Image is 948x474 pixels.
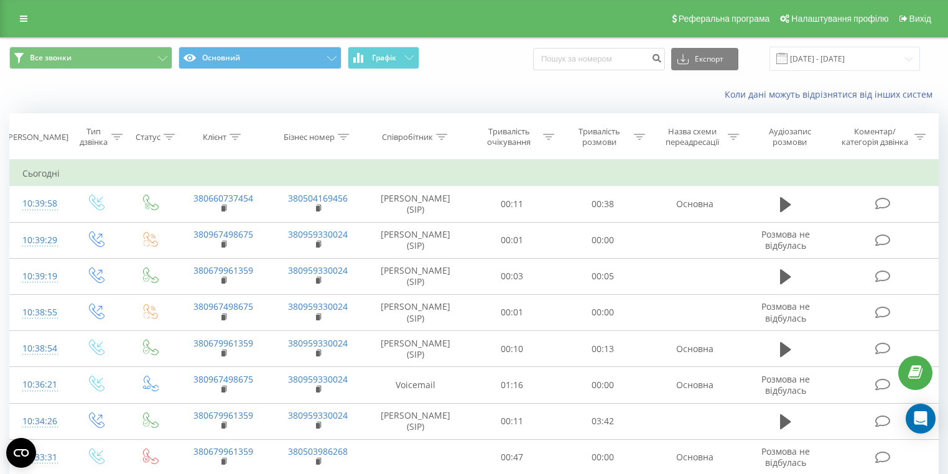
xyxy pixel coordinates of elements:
[557,403,648,439] td: 03:42
[557,222,648,258] td: 00:00
[193,409,253,421] a: 380679961359
[288,337,348,349] a: 380959330024
[557,331,648,367] td: 00:13
[372,53,396,62] span: Графік
[193,228,253,240] a: 380967498675
[79,126,108,147] div: Тип дзвінка
[725,88,939,100] a: Коли дані можуть відрізнятися вiд інших систем
[22,264,55,289] div: 10:39:19
[467,294,557,330] td: 00:01
[753,126,826,147] div: Аудіозапис розмови
[791,14,888,24] span: Налаштування профілю
[288,445,348,457] a: 380503986268
[467,403,557,439] td: 00:11
[557,258,648,294] td: 00:05
[365,367,467,403] td: Voicemail
[288,300,348,312] a: 380959330024
[288,373,348,385] a: 380959330024
[22,445,55,470] div: 10:33:31
[365,403,467,439] td: [PERSON_NAME] (SIP)
[193,264,253,276] a: 380679961359
[203,132,226,142] div: Клієнт
[467,367,557,403] td: 01:16
[382,132,433,142] div: Співробітник
[467,258,557,294] td: 00:03
[136,132,160,142] div: Статус
[648,367,743,403] td: Основна
[6,438,36,468] button: Open CMP widget
[22,373,55,397] div: 10:36:21
[569,126,631,147] div: Тривалість розмови
[22,300,55,325] div: 10:38:55
[906,404,936,434] div: Open Intercom Messenger
[467,222,557,258] td: 00:01
[179,47,342,69] button: Основний
[365,258,467,294] td: [PERSON_NAME] (SIP)
[22,192,55,216] div: 10:39:58
[288,192,348,204] a: 380504169456
[467,186,557,222] td: 00:11
[288,228,348,240] a: 380959330024
[9,47,172,69] button: Все звонки
[22,409,55,434] div: 10:34:26
[365,222,467,258] td: [PERSON_NAME] (SIP)
[284,132,335,142] div: Бізнес номер
[761,373,810,396] span: Розмова не відбулась
[193,337,253,349] a: 380679961359
[648,331,743,367] td: Основна
[193,373,253,385] a: 380967498675
[193,445,253,457] a: 380679961359
[533,48,665,70] input: Пошук за номером
[761,300,810,323] span: Розмова не відбулась
[679,14,770,24] span: Реферальна програма
[659,126,725,147] div: Назва схеми переадресації
[365,186,467,222] td: [PERSON_NAME] (SIP)
[10,161,939,186] td: Сьогодні
[288,264,348,276] a: 380959330024
[365,331,467,367] td: [PERSON_NAME] (SIP)
[6,132,68,142] div: [PERSON_NAME]
[348,47,419,69] button: Графік
[761,228,810,251] span: Розмова не відбулась
[193,192,253,204] a: 380660737454
[671,48,738,70] button: Експорт
[909,14,931,24] span: Вихід
[839,126,911,147] div: Коментар/категорія дзвінка
[761,445,810,468] span: Розмова не відбулась
[557,294,648,330] td: 00:00
[557,367,648,403] td: 00:00
[467,331,557,367] td: 00:10
[22,228,55,253] div: 10:39:29
[365,294,467,330] td: [PERSON_NAME] (SIP)
[478,126,540,147] div: Тривалість очікування
[648,186,743,222] td: Основна
[557,186,648,222] td: 00:38
[193,300,253,312] a: 380967498675
[22,337,55,361] div: 10:38:54
[30,53,72,63] span: Все звонки
[288,409,348,421] a: 380959330024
